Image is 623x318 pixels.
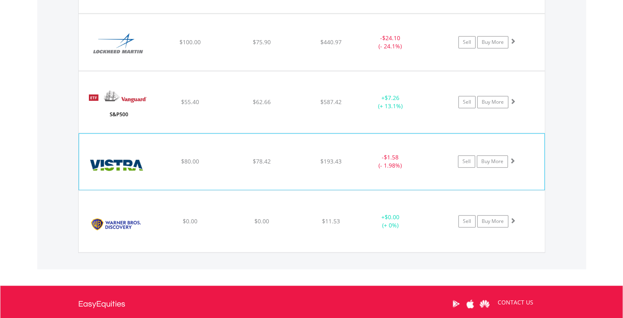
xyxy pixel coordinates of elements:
[458,96,476,108] a: Sell
[360,213,421,229] div: + (+ 0%)
[360,94,421,110] div: + (+ 13.1%)
[253,38,271,46] span: $75.90
[253,98,271,106] span: $62.66
[320,38,342,46] span: $440.97
[322,217,340,225] span: $11.53
[359,153,421,170] div: - (- 1.98%)
[254,217,269,225] span: $0.00
[83,144,154,187] img: EQU.US.VST.png
[385,213,399,221] span: $0.00
[320,157,342,165] span: $193.43
[83,24,153,68] img: EQU.US.LMT.png
[478,291,492,316] a: Huawei
[385,94,399,102] span: $7.26
[320,98,342,106] span: $587.42
[181,157,199,165] span: $80.00
[360,34,421,50] div: - (- 24.1%)
[458,215,476,227] a: Sell
[477,36,508,48] a: Buy More
[179,38,200,46] span: $100.00
[477,215,508,227] a: Buy More
[477,96,508,108] a: Buy More
[477,155,508,168] a: Buy More
[253,157,271,165] span: $78.42
[83,82,153,131] img: EQU.US.VOO.png
[181,98,199,106] span: $55.40
[458,155,475,168] a: Sell
[182,217,197,225] span: $0.00
[449,291,463,316] a: Google Play
[382,34,400,42] span: $24.10
[458,36,476,48] a: Sell
[492,291,539,314] a: CONTACT US
[83,201,153,250] img: EQU.US.WBD.png
[463,291,478,316] a: Apple
[384,153,399,161] span: $1.58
